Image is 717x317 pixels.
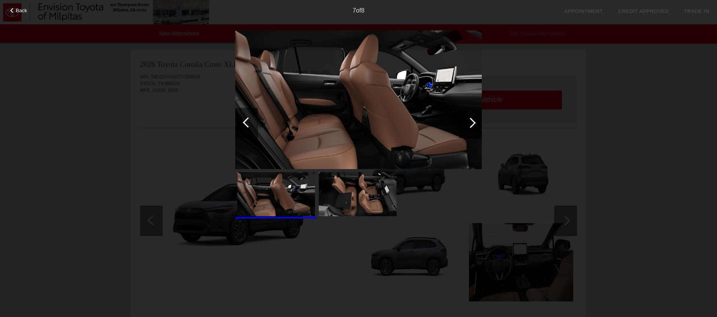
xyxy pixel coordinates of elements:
[684,8,709,14] a: Trade-In
[564,8,603,14] a: Appointment
[352,7,356,14] span: 7
[237,172,315,216] img: image.png
[235,30,482,169] img: image.png
[618,8,669,14] a: Credit Approved
[361,7,365,14] span: 8
[319,172,396,216] img: image.png
[16,8,27,13] span: Back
